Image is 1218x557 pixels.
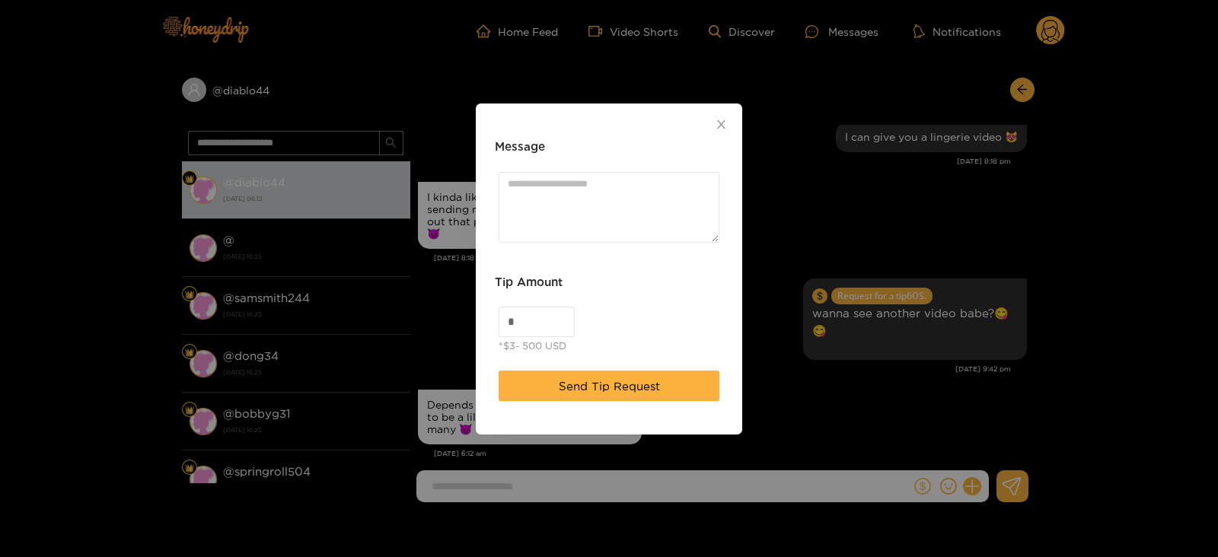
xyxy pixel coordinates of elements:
span: close [716,119,727,130]
button: Send Tip Request [499,371,719,402]
h3: Message [495,138,545,157]
div: *$3- 500 USD [499,339,566,354]
span: Send Tip Request [559,377,660,396]
h3: Tip Amount [495,273,563,291]
button: Close [700,103,742,146]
